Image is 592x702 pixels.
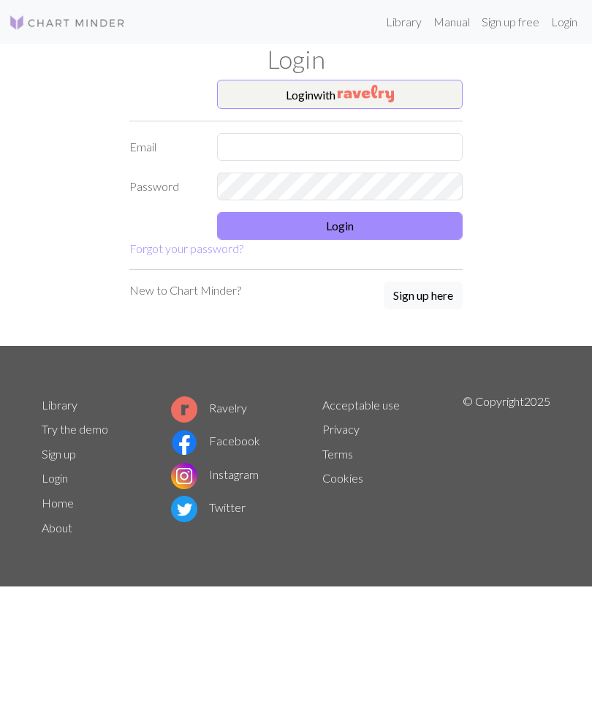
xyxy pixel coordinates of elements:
[545,7,583,37] a: Login
[171,429,197,456] img: Facebook logo
[380,7,428,37] a: Library
[171,467,259,481] a: Instagram
[322,422,360,436] a: Privacy
[129,241,243,255] a: Forgot your password?
[42,422,108,436] a: Try the demo
[171,500,246,514] a: Twitter
[217,80,463,109] button: Loginwith
[129,282,241,299] p: New to Chart Minder?
[171,401,247,415] a: Ravelry
[121,173,208,200] label: Password
[217,212,463,240] button: Login
[171,434,260,448] a: Facebook
[476,7,545,37] a: Sign up free
[322,398,400,412] a: Acceptable use
[384,282,463,309] button: Sign up here
[42,471,68,485] a: Login
[463,393,550,540] p: © Copyright 2025
[9,14,126,31] img: Logo
[338,85,394,102] img: Ravelry
[384,282,463,311] a: Sign up here
[33,44,559,74] h1: Login
[42,521,72,535] a: About
[42,398,77,412] a: Library
[42,447,76,461] a: Sign up
[42,496,74,510] a: Home
[428,7,476,37] a: Manual
[121,133,208,161] label: Email
[322,447,353,461] a: Terms
[171,463,197,489] img: Instagram logo
[171,496,197,522] img: Twitter logo
[322,471,363,485] a: Cookies
[171,396,197,423] img: Ravelry logo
